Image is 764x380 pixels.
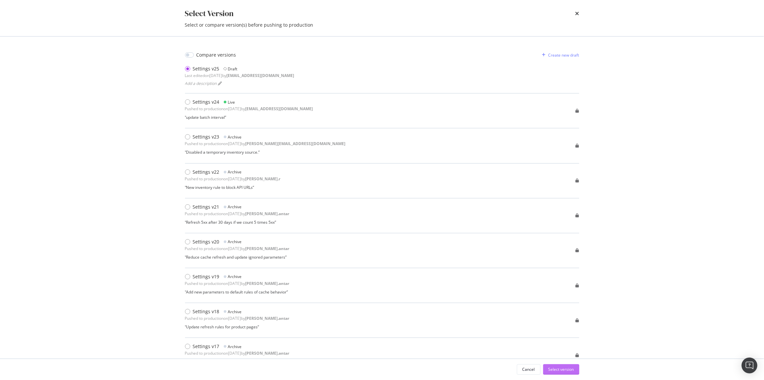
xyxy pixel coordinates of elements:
[185,246,289,251] div: Pushed to production on [DATE] by
[193,273,220,280] div: Settings v19
[185,176,281,182] div: Pushed to production on [DATE] by
[185,8,234,19] div: Select Version
[193,169,220,175] div: Settings v22
[245,176,281,182] b: [PERSON_NAME].r
[228,344,242,349] div: Archive
[228,274,242,279] div: Archive
[185,22,579,28] div: Select or compare version(s) before pushing to production
[185,350,289,356] div: Pushed to production on [DATE] by
[245,211,289,216] b: [PERSON_NAME].antar
[228,99,235,105] div: Live
[245,246,289,251] b: [PERSON_NAME].antar
[245,316,289,321] b: [PERSON_NAME].antar
[228,66,238,72] div: Draft
[543,364,579,375] button: Select version
[193,65,220,72] div: Settings v25
[227,73,294,78] b: [EMAIL_ADDRESS][DOMAIN_NAME]
[185,81,217,86] span: Add a description
[193,308,220,315] div: Settings v18
[548,367,574,372] div: Select version
[245,106,313,112] b: [EMAIL_ADDRESS][DOMAIN_NAME]
[245,350,289,356] b: [PERSON_NAME].antar
[193,204,220,210] div: Settings v21
[193,134,220,140] div: Settings v23
[193,239,220,245] div: Settings v20
[228,134,242,140] div: Archive
[517,364,541,375] button: Cancel
[540,50,579,60] button: Create new draft
[185,254,289,260] div: “ Reduce cache refresh and update ignored parameters ”
[185,316,289,321] div: Pushed to production on [DATE] by
[185,106,313,112] div: Pushed to production on [DATE] by
[228,239,242,244] div: Archive
[185,141,346,146] div: Pushed to production on [DATE] by
[228,169,242,175] div: Archive
[228,309,242,315] div: Archive
[185,324,289,330] div: “ Update refresh rules for product pages ”
[185,289,289,295] div: “ Add new parameters to default rules of cache behavior ”
[548,52,579,58] div: Create new draft
[193,343,220,350] div: Settings v17
[742,358,757,373] div: Open Intercom Messenger
[522,367,535,372] div: Cancel
[185,281,289,286] div: Pushed to production on [DATE] by
[193,99,220,105] div: Settings v24
[185,219,289,225] div: “ Refresh 5xx after 30 days if we count 5 times 5xx ”
[185,185,281,190] div: “ New inventory rule to block API URLs ”
[228,204,242,210] div: Archive
[185,211,289,216] div: Pushed to production on [DATE] by
[575,8,579,19] div: times
[245,141,346,146] b: [PERSON_NAME][EMAIL_ADDRESS][DOMAIN_NAME]
[185,73,294,78] div: Last edited on [DATE] by
[245,281,289,286] b: [PERSON_NAME].antar
[185,149,346,155] div: “ Disabled a temporary inventory source. ”
[197,52,236,58] div: Compare versions
[185,114,313,120] div: “ update batch interval ”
